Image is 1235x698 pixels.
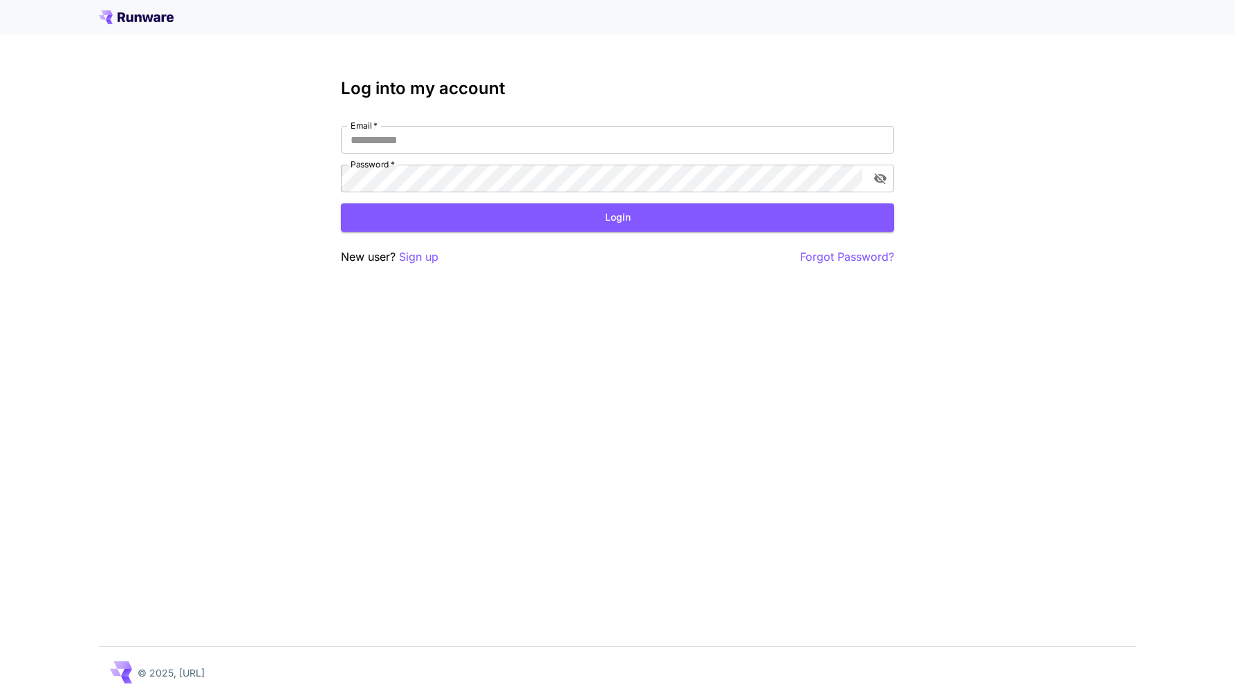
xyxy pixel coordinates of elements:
[138,665,205,680] p: © 2025, [URL]
[868,166,893,191] button: toggle password visibility
[341,79,894,98] h3: Log into my account
[341,248,438,266] p: New user?
[351,120,378,131] label: Email
[351,158,395,170] label: Password
[800,248,894,266] button: Forgot Password?
[341,203,894,232] button: Login
[399,248,438,266] button: Sign up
